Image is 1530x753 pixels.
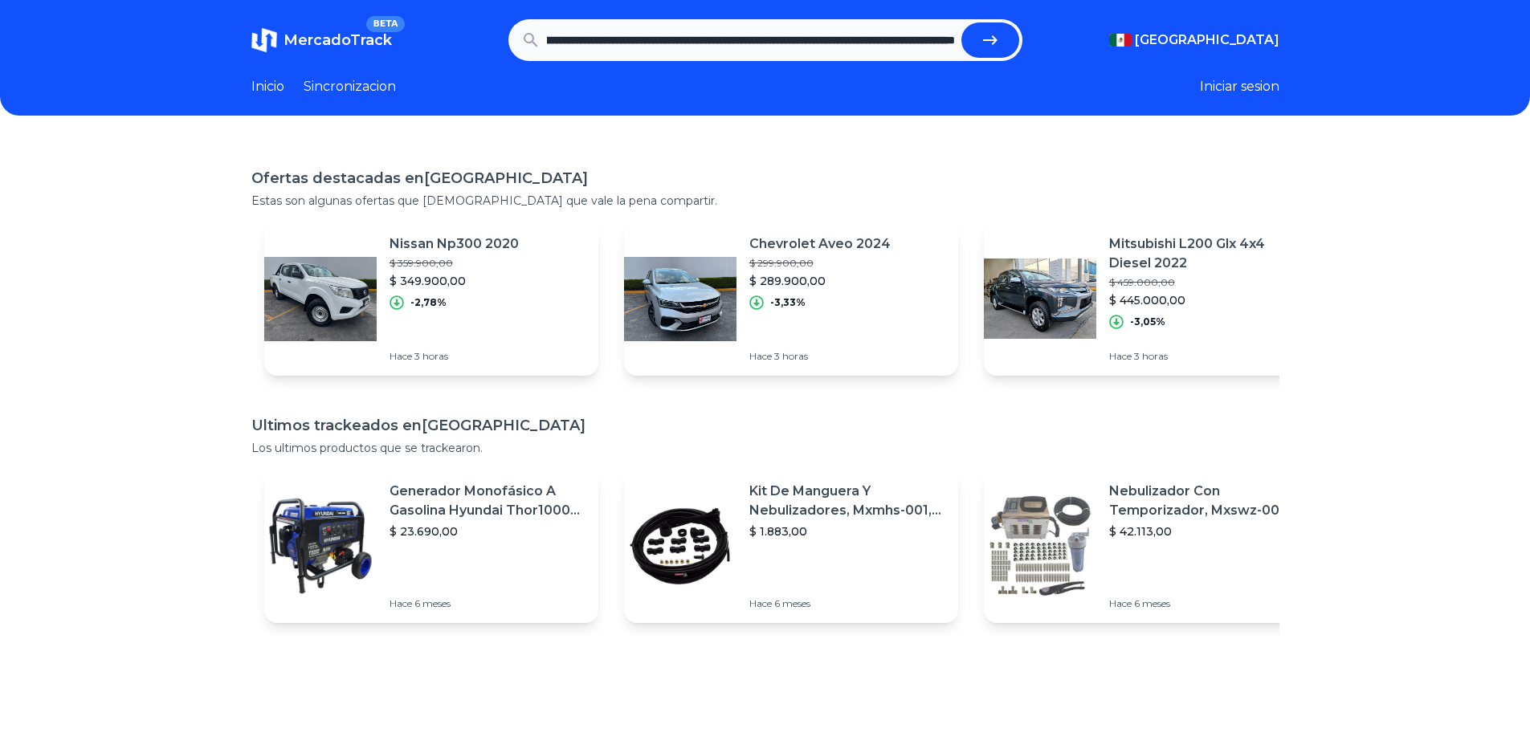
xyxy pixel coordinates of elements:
[251,414,1279,437] h1: Ultimos trackeados en [GEOGRAPHIC_DATA]
[251,77,284,96] a: Inicio
[749,597,945,610] p: Hace 6 meses
[284,31,392,49] span: MercadoTrack
[1109,34,1132,47] img: Mexico
[264,469,598,623] a: Featured imageGenerador Monofásico A Gasolina Hyundai Thor10000 P 11.5 Kw$ 23.690,00Hace 6 meses
[1109,276,1305,289] p: $ 459.000,00
[749,257,891,270] p: $ 299.900,00
[624,242,736,355] img: Featured image
[251,167,1279,189] h1: Ofertas destacadas en [GEOGRAPHIC_DATA]
[304,77,396,96] a: Sincronizacion
[1109,482,1305,520] p: Nebulizador Con Temporizador, Mxswz-009, 50m, 40 Boquillas
[749,523,945,539] p: $ 1.883,00
[1109,350,1305,363] p: Hace 3 horas
[1200,77,1279,96] button: Iniciar sesion
[624,222,958,376] a: Featured imageChevrolet Aveo 2024$ 299.900,00$ 289.900,00-3,33%Hace 3 horas
[251,440,1279,456] p: Los ultimos productos que se trackearon.
[390,523,585,539] p: $ 23.690,00
[390,273,519,289] p: $ 349.900,00
[984,222,1318,376] a: Featured imageMitsubishi L200 Glx 4x4 Diesel 2022$ 459.000,00$ 445.000,00-3,05%Hace 3 horas
[749,482,945,520] p: Kit De Manguera Y Nebulizadores, Mxmhs-001, 6m, 6 Tees, 8 Bo
[264,242,377,355] img: Featured image
[984,469,1318,623] a: Featured imageNebulizador Con Temporizador, Mxswz-009, 50m, 40 Boquillas$ 42.113,00Hace 6 meses
[390,257,519,270] p: $ 359.900,00
[1130,315,1165,328] p: -3,05%
[251,27,277,53] img: MercadoTrack
[1109,234,1305,273] p: Mitsubishi L200 Glx 4x4 Diesel 2022
[1109,31,1279,50] button: [GEOGRAPHIC_DATA]
[770,296,806,309] p: -3,33%
[251,193,1279,209] p: Estas son algunas ofertas que [DEMOGRAPHIC_DATA] que vale la pena compartir.
[1109,523,1305,539] p: $ 42.113,00
[984,490,1096,602] img: Featured image
[749,273,891,289] p: $ 289.900,00
[264,222,598,376] a: Featured imageNissan Np300 2020$ 359.900,00$ 349.900,00-2,78%Hace 3 horas
[749,234,891,254] p: Chevrolet Aveo 2024
[624,469,958,623] a: Featured imageKit De Manguera Y Nebulizadores, Mxmhs-001, 6m, 6 Tees, 8 Bo$ 1.883,00Hace 6 meses
[1109,597,1305,610] p: Hace 6 meses
[251,27,392,53] a: MercadoTrackBETA
[1109,292,1305,308] p: $ 445.000,00
[366,16,404,32] span: BETA
[1135,31,1279,50] span: [GEOGRAPHIC_DATA]
[264,490,377,602] img: Featured image
[410,296,447,309] p: -2,78%
[390,234,519,254] p: Nissan Np300 2020
[390,597,585,610] p: Hace 6 meses
[390,482,585,520] p: Generador Monofásico A Gasolina Hyundai Thor10000 P 11.5 Kw
[749,350,891,363] p: Hace 3 horas
[390,350,519,363] p: Hace 3 horas
[984,242,1096,355] img: Featured image
[624,490,736,602] img: Featured image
